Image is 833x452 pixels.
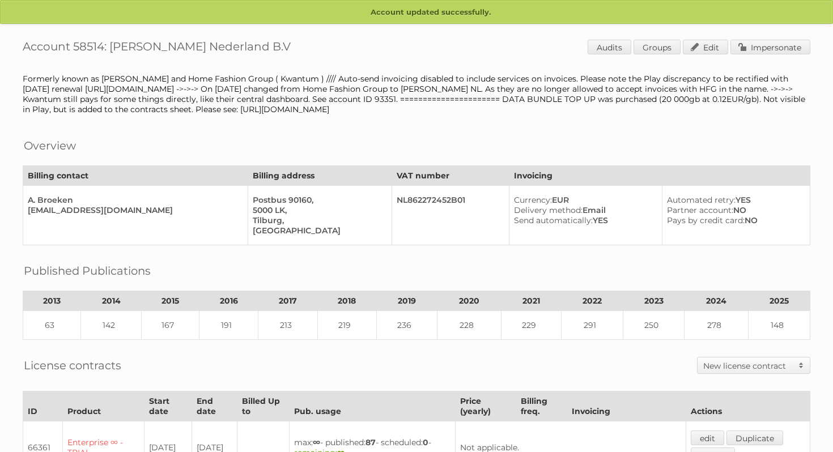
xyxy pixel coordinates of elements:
[514,205,583,215] span: Delivery method:
[313,437,320,447] strong: ∞
[685,291,749,311] th: 2024
[24,137,76,154] h2: Overview
[289,391,456,421] th: Pub. usage
[253,205,382,215] div: 5000 LK,
[514,215,593,225] span: Send automatically:
[501,291,562,311] th: 2021
[456,391,516,421] th: Price (yearly)
[516,391,567,421] th: Billing freq.
[81,291,142,311] th: 2014
[667,215,745,225] span: Pays by credit card:
[698,357,810,373] a: New license contract
[365,437,376,447] strong: 87
[248,166,392,186] th: Billing address
[437,291,501,311] th: 2020
[685,311,749,340] td: 278
[691,430,724,445] a: edit
[253,215,382,225] div: Tilburg,
[667,195,736,205] span: Automated retry:
[63,391,144,421] th: Product
[686,391,810,421] th: Actions
[667,215,801,225] div: NO
[567,391,686,421] th: Invoicing
[667,195,801,205] div: YES
[258,311,317,340] td: 213
[562,311,623,340] td: 291
[23,166,248,186] th: Billing contact
[253,225,382,236] div: [GEOGRAPHIC_DATA]
[23,311,81,340] td: 63
[588,40,631,54] a: Audits
[253,195,382,205] div: Postbus 90160,
[23,40,810,57] h1: Account 58514: [PERSON_NAME] Nederland B.V
[199,291,258,311] th: 2016
[562,291,623,311] th: 2022
[392,186,509,245] td: NL862272452B01
[623,311,685,340] td: 250
[634,40,681,54] a: Groups
[24,262,151,279] h2: Published Publications
[730,40,810,54] a: Impersonate
[28,195,239,205] div: A. Broeken
[667,205,733,215] span: Partner account:
[377,311,437,340] td: 236
[24,357,121,374] h2: License contracts
[514,205,653,215] div: Email
[514,215,653,225] div: YES
[141,311,199,340] td: 167
[437,311,501,340] td: 228
[192,391,237,421] th: End date
[199,311,258,340] td: 191
[793,357,810,373] span: Toggle
[258,291,317,311] th: 2017
[23,291,81,311] th: 2013
[703,360,793,372] h2: New license contract
[514,195,552,205] span: Currency:
[237,391,289,421] th: Billed Up to
[377,291,437,311] th: 2019
[623,291,685,311] th: 2023
[514,195,653,205] div: EUR
[141,291,199,311] th: 2015
[317,311,376,340] td: 219
[726,430,783,445] a: Duplicate
[392,166,509,186] th: VAT number
[23,74,810,114] div: Formerly known as [PERSON_NAME] and Home Fashion Group ( Kwantum ) //// Auto-send invoicing disab...
[317,291,376,311] th: 2018
[749,311,810,340] td: 148
[144,391,192,421] th: Start date
[509,166,810,186] th: Invoicing
[749,291,810,311] th: 2025
[28,205,239,215] div: [EMAIL_ADDRESS][DOMAIN_NAME]
[81,311,142,340] td: 142
[1,1,832,24] p: Account updated successfully.
[23,391,63,421] th: ID
[423,437,428,447] strong: 0
[501,311,562,340] td: 229
[667,205,801,215] div: NO
[683,40,728,54] a: Edit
